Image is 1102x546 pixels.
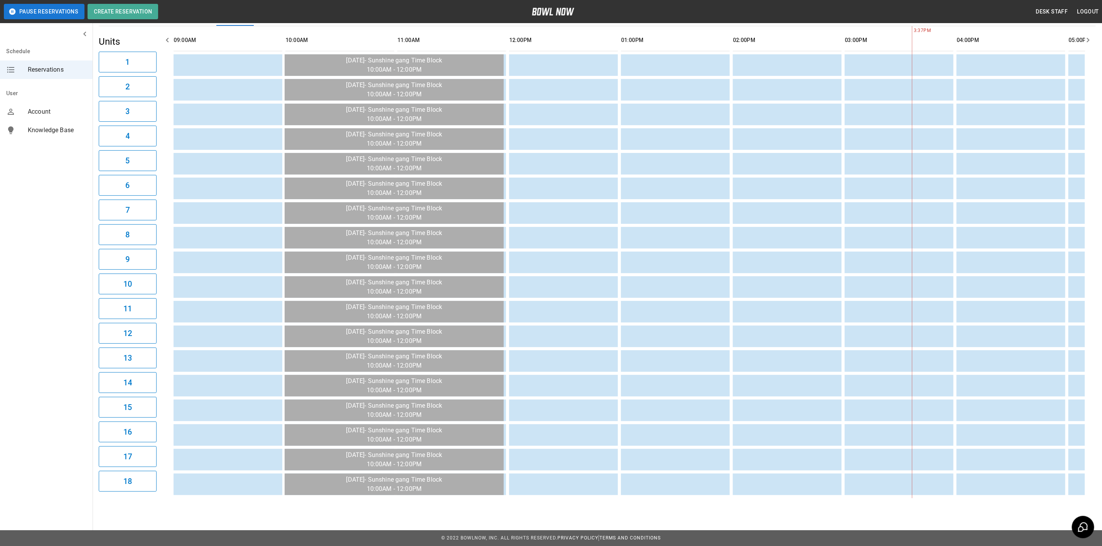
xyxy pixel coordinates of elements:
[123,401,132,413] h6: 15
[99,323,157,344] button: 12
[125,228,130,241] h6: 8
[123,278,132,290] h6: 10
[99,150,157,171] button: 5
[99,200,157,220] button: 7
[509,29,618,51] th: 12:00PM
[99,372,157,393] button: 14
[1074,5,1102,19] button: Logout
[174,29,282,51] th: 09:00AM
[125,179,130,192] h6: 6
[123,327,132,339] h6: 12
[99,422,157,442] button: 16
[123,376,132,389] h6: 14
[99,471,157,492] button: 18
[4,4,84,19] button: Pause Reservations
[99,224,157,245] button: 8
[441,535,557,541] span: © 2022 BowlNow, Inc. All Rights Reserved.
[912,27,914,35] span: 3:37PM
[123,352,132,364] h6: 13
[125,81,130,93] h6: 2
[125,204,130,216] h6: 7
[28,126,86,135] span: Knowledge Base
[99,35,157,48] h5: Units
[125,130,130,142] h6: 4
[123,426,132,438] h6: 16
[28,65,86,74] span: Reservations
[123,450,132,463] h6: 17
[599,535,661,541] a: Terms and Conditions
[285,29,394,51] th: 10:00AM
[123,475,132,487] h6: 18
[99,348,157,368] button: 13
[99,298,157,319] button: 11
[532,8,574,15] img: logo
[99,101,157,122] button: 3
[99,274,157,294] button: 10
[99,249,157,270] button: 9
[397,29,506,51] th: 11:00AM
[99,175,157,196] button: 6
[123,302,132,315] h6: 11
[28,107,86,116] span: Account
[99,76,157,97] button: 2
[557,535,598,541] a: Privacy Policy
[99,446,157,467] button: 17
[99,52,157,72] button: 1
[125,253,130,265] h6: 9
[1033,5,1071,19] button: Desk Staff
[125,105,130,118] h6: 3
[99,126,157,146] button: 4
[125,56,130,68] h6: 1
[99,397,157,418] button: 15
[88,4,158,19] button: Create Reservation
[125,155,130,167] h6: 5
